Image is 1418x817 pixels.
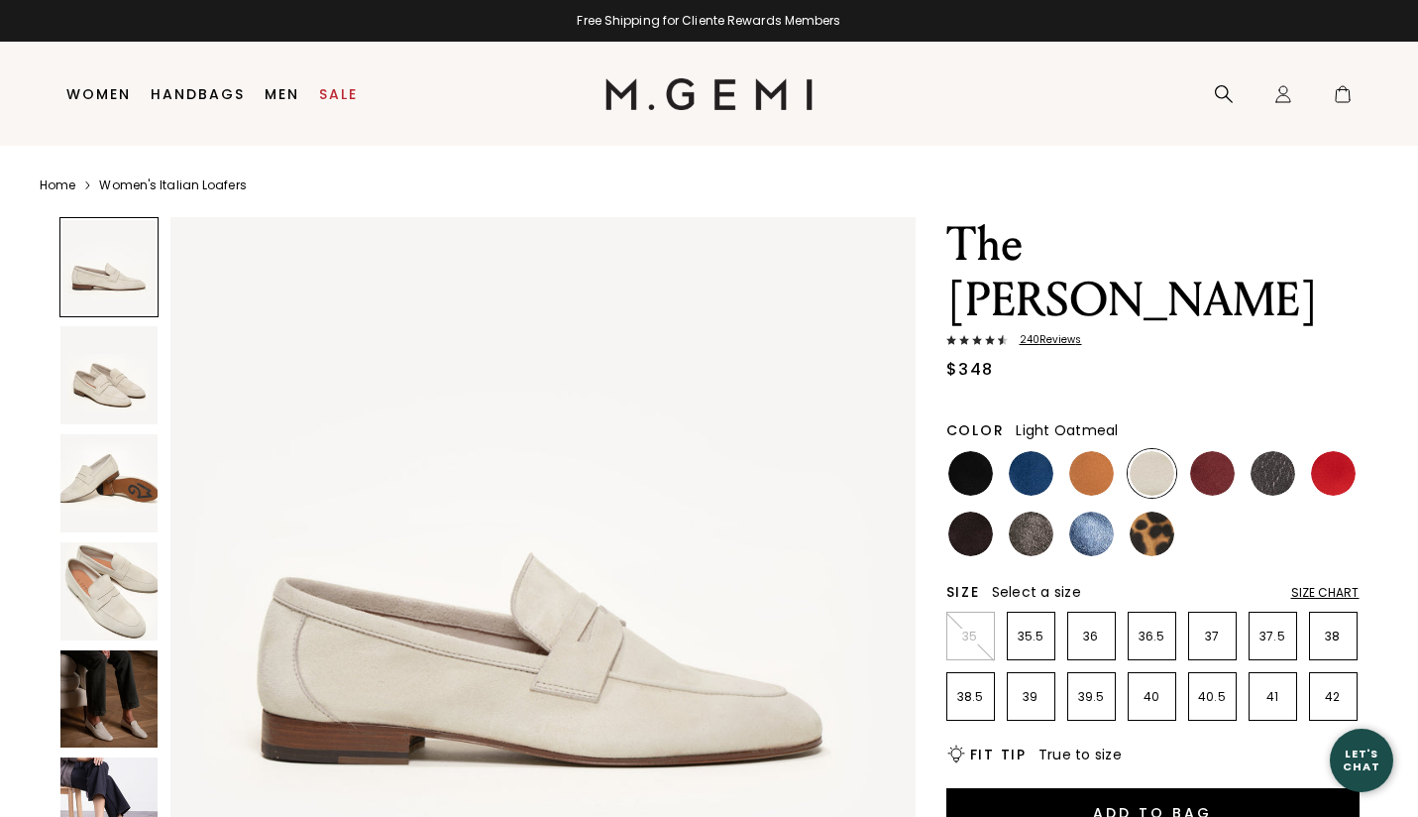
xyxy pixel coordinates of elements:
img: Light Oatmeal [1130,451,1174,496]
img: The Sacca Donna [60,326,159,424]
p: 40.5 [1189,689,1236,705]
img: Black [948,451,993,496]
span: True to size [1038,745,1122,764]
img: Burgundy [1190,451,1235,496]
p: 40 [1129,689,1175,705]
p: 35 [947,629,994,644]
span: 240 Review s [1008,334,1082,346]
img: Leopard [1130,512,1174,556]
div: $348 [946,358,994,382]
h2: Fit Tip [970,747,1027,762]
a: Men [265,86,299,102]
p: 36 [1068,629,1115,644]
p: 38.5 [947,689,994,705]
a: Women's Italian Loafers [99,177,246,193]
p: 37 [1189,629,1236,644]
img: Cocoa [1009,512,1053,556]
p: 39.5 [1068,689,1115,705]
div: Let's Chat [1330,748,1393,772]
p: 39 [1008,689,1054,705]
h2: Size [946,584,980,600]
img: Navy [1009,451,1053,496]
img: Dark Gunmetal [1251,451,1295,496]
p: 38 [1310,629,1357,644]
a: 240Reviews [946,334,1360,350]
p: 35.5 [1008,629,1054,644]
a: Handbags [151,86,245,102]
a: Home [40,177,75,193]
img: Sunset Red [1311,451,1356,496]
img: The Sacca Donna [60,434,159,532]
div: Size Chart [1291,585,1360,601]
p: 41 [1250,689,1296,705]
img: The Sacca Donna [60,542,159,641]
h1: The [PERSON_NAME] [946,217,1360,328]
a: Sale [319,86,358,102]
p: 37.5 [1250,629,1296,644]
h2: Color [946,422,1005,438]
img: The Sacca Donna [60,650,159,749]
img: Dark Chocolate [948,512,993,556]
span: Select a size [992,582,1081,602]
img: Sapphire [1069,512,1114,556]
span: Light Oatmeal [1016,420,1118,440]
img: M.Gemi [605,78,813,110]
img: Luggage [1069,451,1114,496]
a: Women [66,86,131,102]
p: 42 [1310,689,1357,705]
p: 36.5 [1129,629,1175,644]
